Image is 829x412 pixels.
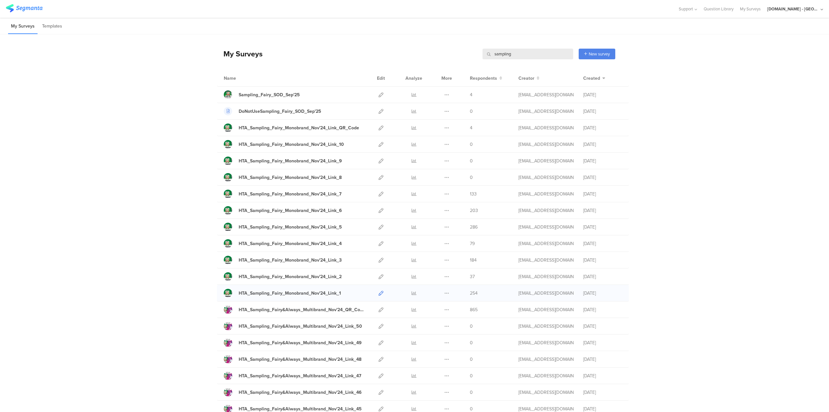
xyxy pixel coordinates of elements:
div: HTA_Sampling_Fairy&Always_Multibrand_Nov'24_Link_47 [239,372,361,379]
div: HTA_Sampling_Fairy_Monobrand_Nov'24_Link_5 [239,224,342,230]
div: gheorghe.a.4@pg.com [518,108,573,115]
div: jansson.cj@pg.com [518,356,573,363]
a: Sampling_Fairy_SOD_Sep'25 [224,90,300,99]
div: HTA_Sampling_Fairy&Always_Multibrand_Nov'24_Link_48 [239,356,361,363]
span: 0 [470,372,473,379]
div: gheorghe.a.4@pg.com [518,91,573,98]
div: HTA_Sampling_Fairy&Always_Multibrand_Nov'24_QR_Code [239,306,364,313]
button: Creator [518,75,539,82]
span: 286 [470,224,478,230]
div: Analyze [404,70,424,86]
div: [DATE] [583,91,622,98]
div: HTA_Sampling_Fairy_Monobrand_Nov'24_Link_9 [239,158,342,164]
img: segmanta logo [6,4,42,12]
a: HTA_Sampling_Fairy&Always_Multibrand_Nov'24_Link_48 [224,355,361,363]
div: jansson.cj@pg.com [518,207,573,214]
a: HTA_Sampling_Fairy_Monobrand_Nov'24_Link_8 [224,173,342,182]
div: [DATE] [583,290,622,297]
span: 203 [470,207,478,214]
a: HTA_Sampling_Fairy&Always_Multibrand_Nov'24_Link_46 [224,388,362,396]
div: Name [224,75,263,82]
div: [DATE] [583,323,622,330]
a: HTA_Sampling_Fairy_Monobrand_Nov'24_Link_9 [224,157,342,165]
div: jansson.cj@pg.com [518,174,573,181]
div: [DATE] [583,273,622,280]
div: HTA_Sampling_Fairy_Monobrand_Nov'24_Link_4 [239,240,342,247]
div: HTA_Sampling_Fairy&Always_Multibrand_Nov'24_Link_49 [239,339,362,346]
div: jansson.cj@pg.com [518,290,573,297]
div: jansson.cj@pg.com [518,389,573,396]
div: jansson.cj@pg.com [518,141,573,148]
div: DoNotUseSampling_Fairy_SOD_Sep'25 [239,108,321,115]
li: My Surveys [8,19,38,34]
span: 0 [470,141,473,148]
span: 0 [470,389,473,396]
div: HTA_Sampling_Fairy_Monobrand_Nov'24_Link_10 [239,141,344,148]
div: [DATE] [583,124,622,131]
a: HTA_Sampling_Fairy_Monobrand_Nov'24_Link_5 [224,223,342,231]
a: HTA_Sampling_Fairy&Always_Multibrand_Nov'24_Link_47 [224,371,361,380]
span: 0 [470,174,473,181]
div: jansson.cj@pg.com [518,372,573,379]
a: HTA_Sampling_Fairy_Monobrand_Nov'24_Link_7 [224,190,342,198]
span: 254 [470,290,478,297]
a: HTA_Sampling_Fairy&Always_Multibrand_Nov'24_Link_50 [224,322,362,330]
div: HTA_Sampling_Fairy_Monobrand_Nov'24_Link_QR_Code [239,124,359,131]
a: HTA_Sampling_Fairy_Monobrand_Nov'24_Link_10 [224,140,344,148]
button: Created [583,75,605,82]
span: Respondents [470,75,497,82]
a: HTA_Sampling_Fairy&Always_Multibrand_Nov'24_Link_49 [224,338,362,347]
span: 0 [470,356,473,363]
div: jansson.cj@pg.com [518,306,573,313]
span: 133 [470,191,477,197]
div: jansson.cj@pg.com [518,224,573,230]
div: jansson.cj@pg.com [518,339,573,346]
div: [DATE] [583,174,622,181]
div: HTA_Sampling_Fairy_Monobrand_Nov'24_Link_3 [239,257,342,264]
div: More [440,70,454,86]
div: [DATE] [583,306,622,313]
div: HTA_Sampling_Fairy_Monobrand_Nov'24_Link_6 [239,207,342,214]
div: [DATE] [583,339,622,346]
div: jansson.cj@pg.com [518,240,573,247]
span: New survey [589,51,610,57]
span: 4 [470,91,472,98]
span: 0 [470,339,473,346]
div: HTA_Sampling_Fairy_Monobrand_Nov'24_Link_1 [239,290,341,297]
a: HTA_Sampling_Fairy_Monobrand_Nov'24_Link_4 [224,239,342,248]
span: 0 [470,323,473,330]
div: [DATE] [583,207,622,214]
span: 0 [470,158,473,164]
div: Sampling_Fairy_SOD_Sep'25 [239,91,300,98]
a: HTA_Sampling_Fairy_Monobrand_Nov'24_Link_3 [224,256,342,264]
div: [DATE] [583,372,622,379]
div: HTA_Sampling_Fairy&Always_Multibrand_Nov'24_Link_46 [239,389,362,396]
a: DoNotUseSampling_Fairy_SOD_Sep'25 [224,107,321,115]
a: HTA_Sampling_Fairy&Always_Multibrand_Nov'24_QR_Code [224,305,364,314]
div: [DATE] [583,158,622,164]
div: My Surveys [217,48,263,59]
span: Created [583,75,600,82]
input: Survey Name, Creator... [483,49,573,59]
a: HTA_Sampling_Fairy_Monobrand_Nov'24_Link_QR_Code [224,124,359,132]
div: jansson.cj@pg.com [518,124,573,131]
div: jansson.cj@pg.com [518,323,573,330]
div: jansson.cj@pg.com [518,191,573,197]
li: Templates [39,19,65,34]
span: Creator [518,75,534,82]
div: [DATE] [583,257,622,264]
div: HTA_Sampling_Fairy_Monobrand_Nov'24_Link_7 [239,191,342,197]
span: Support [679,6,693,12]
div: [DATE] [583,191,622,197]
div: HTA_Sampling_Fairy&Always_Multibrand_Nov'24_Link_50 [239,323,362,330]
span: 79 [470,240,475,247]
span: 184 [470,257,477,264]
span: 4 [470,124,472,131]
div: [DATE] [583,108,622,115]
a: HTA_Sampling_Fairy_Monobrand_Nov'24_Link_1 [224,289,341,297]
div: [DATE] [583,141,622,148]
div: [DOMAIN_NAME] - [GEOGRAPHIC_DATA] [767,6,819,12]
div: jansson.cj@pg.com [518,158,573,164]
span: 0 [470,108,473,115]
div: Edit [374,70,388,86]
